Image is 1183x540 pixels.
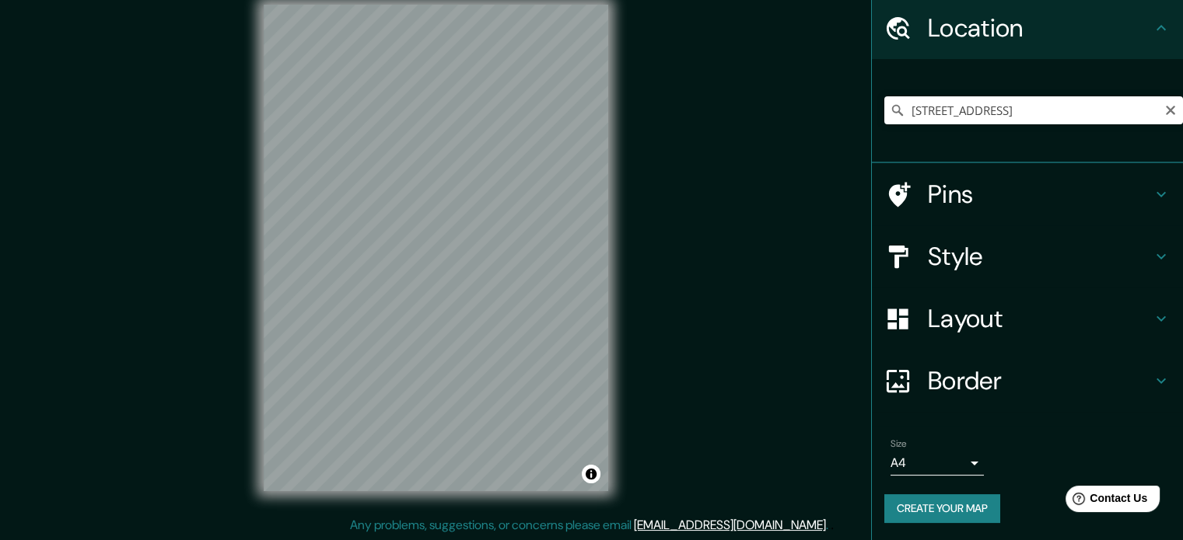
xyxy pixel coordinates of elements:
a: [EMAIL_ADDRESS][DOMAIN_NAME] [634,517,826,533]
h4: Border [928,365,1152,396]
div: Layout [872,287,1183,350]
button: Toggle attribution [582,465,600,483]
iframe: Help widget launcher [1045,479,1166,523]
h4: Pins [928,179,1152,210]
div: . [831,516,834,535]
h4: Style [928,241,1152,272]
div: Border [872,350,1183,412]
div: A4 [891,451,984,476]
input: Pick your city or area [884,96,1183,124]
div: Pins [872,163,1183,225]
button: Create your map [884,494,1000,523]
div: Style [872,225,1183,287]
button: Clear [1164,102,1177,117]
div: . [828,516,831,535]
p: Any problems, suggestions, or concerns please email . [350,516,828,535]
h4: Layout [928,303,1152,334]
h4: Location [928,12,1152,44]
canvas: Map [264,5,608,491]
label: Size [891,437,907,451]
